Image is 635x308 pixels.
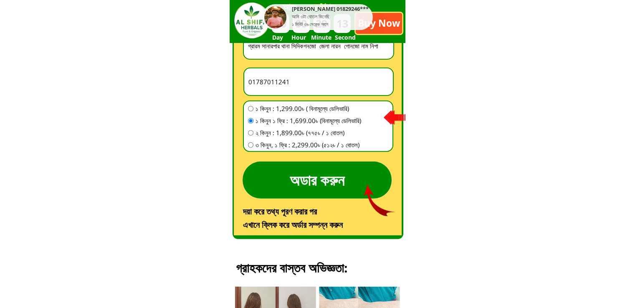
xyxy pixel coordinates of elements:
[256,140,361,150] span: ৩ কিনুন, ১ ফ্রি : 2,299.00৳ (৫১২৳ / ১ বোতল)
[256,128,361,138] span: ২ কিনুন : 1,899.00৳ (৭৭৫৳ / ১ বোতল)
[256,116,361,126] span: ১ কিনুন ১ ফ্রি : 1,699.00৳ (বিনামূল্যে ডেলিভারি)
[256,104,361,114] span: ১ কিনুন : 1,299.00৳ ( বিনামূল্যে ডেলিভারি)
[356,13,402,34] p: Buy Now
[272,33,387,42] h3: Day Hour Minute Second
[236,258,415,298] h3: গ্রাহকদের বাস্তব অভিজ্ঞতা:
[246,68,391,95] input: আপনার মোবাইল নাম্বার *
[243,162,392,199] p: অডার করুন
[243,205,392,232] h3: দয়া করে তথ্য পূরণ করার পর এখানে ক্লিক করে অর্ডার সম্পন্ন করুন
[292,6,371,13] div: [PERSON_NAME] 01829246***
[292,13,371,20] div: আমি ৩টা বোতল কিনেছি
[292,20,328,28] div: ১ মিনিট ৩৯ সেকেন্ড আগে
